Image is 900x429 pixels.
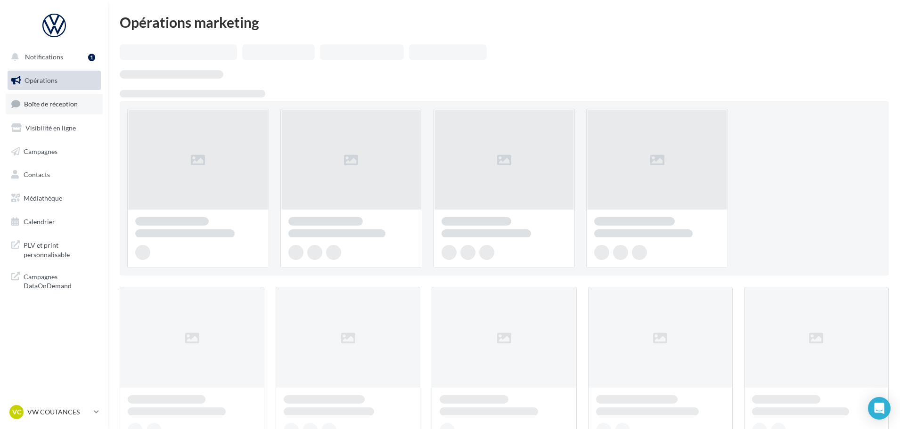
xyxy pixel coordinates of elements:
[6,212,103,232] a: Calendrier
[12,407,21,417] span: VC
[24,239,97,259] span: PLV et print personnalisable
[24,170,50,178] span: Contacts
[27,407,90,417] p: VW COUTANCES
[6,94,103,114] a: Boîte de réception
[6,71,103,90] a: Opérations
[24,218,55,226] span: Calendrier
[6,142,103,162] a: Campagnes
[88,54,95,61] div: 1
[6,188,103,208] a: Médiathèque
[6,267,103,294] a: Campagnes DataOnDemand
[6,165,103,185] a: Contacts
[25,53,63,61] span: Notifications
[8,403,101,421] a: VC VW COUTANCES
[25,76,57,84] span: Opérations
[6,235,103,263] a: PLV et print personnalisable
[24,270,97,291] span: Campagnes DataOnDemand
[24,147,57,155] span: Campagnes
[25,124,76,132] span: Visibilité en ligne
[6,118,103,138] a: Visibilité en ligne
[868,397,891,420] div: Open Intercom Messenger
[24,100,78,108] span: Boîte de réception
[6,47,99,67] button: Notifications 1
[24,194,62,202] span: Médiathèque
[120,15,889,29] div: Opérations marketing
